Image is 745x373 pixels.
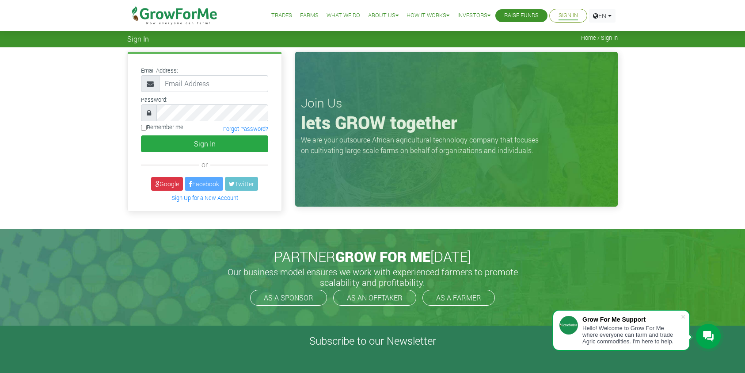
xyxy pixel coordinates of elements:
a: Forgot Password? [223,125,268,132]
a: EN [589,9,616,23]
div: Grow For Me Support [582,316,680,323]
div: Hello! Welcome to Grow For Me where everyone can farm and trade Agric commodities. I'm here to help. [582,325,680,345]
h5: Our business model ensures we work with experienced farmers to promote scalability and profitabil... [218,266,527,288]
span: GROW FOR ME [335,247,430,266]
div: or [141,159,268,170]
span: Sign In [127,35,149,43]
a: What We Do [327,11,360,20]
label: Remember me [141,123,183,131]
span: Home / Sign In [581,35,618,41]
h3: Join Us [301,96,612,111]
input: Email Address [159,75,268,92]
a: Sign Up for a New Account [171,194,238,201]
label: Email Address: [141,66,178,75]
p: We are your outsource African agricultural technology company that focuses on cultivating large s... [301,135,544,156]
label: Password: [141,96,167,104]
a: Google [151,177,183,191]
a: AS AN OFFTAKER [333,290,416,306]
a: AS A FARMER [422,290,495,306]
a: Investors [457,11,490,20]
a: Sign In [559,11,578,20]
a: How it Works [407,11,449,20]
a: Farms [300,11,319,20]
a: About Us [368,11,399,20]
h1: lets GROW together [301,112,612,133]
h2: PARTNER [DATE] [131,248,614,265]
a: Trades [271,11,292,20]
h4: Subscribe to our Newsletter [11,335,734,347]
a: Raise Funds [504,11,539,20]
a: AS A SPONSOR [250,290,327,306]
button: Sign In [141,135,268,152]
input: Remember me [141,125,147,131]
